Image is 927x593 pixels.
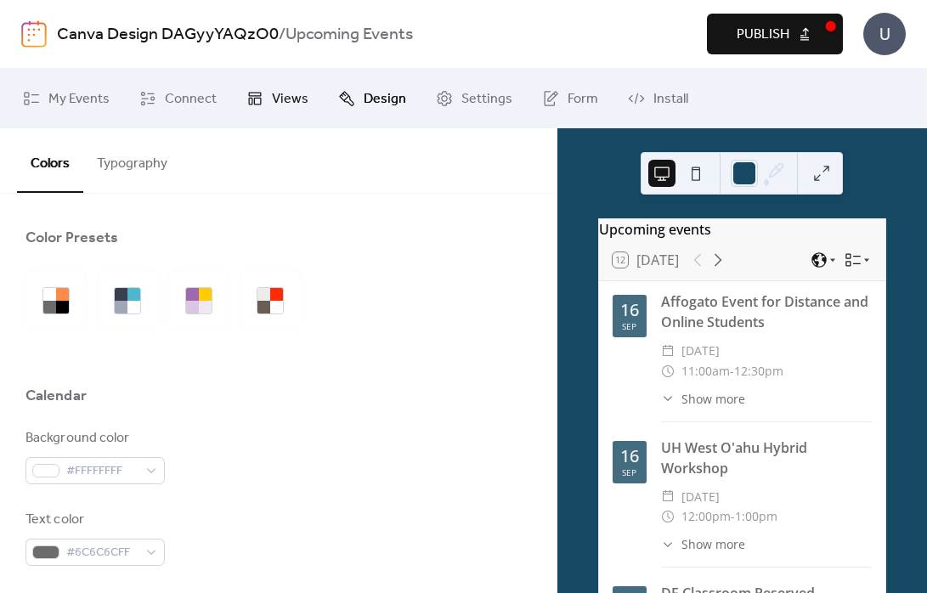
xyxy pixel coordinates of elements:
[423,76,525,121] a: Settings
[615,76,701,121] a: Install
[661,535,745,553] button: ​Show more
[661,535,675,553] div: ​
[25,428,161,449] div: Background color
[529,76,611,121] a: Form
[127,76,229,121] a: Connect
[661,438,872,478] div: UH West O'ahu Hybrid Workshop
[707,14,843,54] button: Publish
[731,506,735,527] span: -
[57,19,279,51] a: Canva Design DAGyyYAQzO0
[653,89,688,110] span: Install
[661,487,675,507] div: ​
[622,322,636,330] div: Sep
[620,302,639,319] div: 16
[681,390,745,408] span: Show more
[622,468,636,477] div: Sep
[83,128,181,191] button: Typography
[730,361,734,381] span: -
[863,13,906,55] div: U
[681,487,720,507] span: [DATE]
[661,390,745,408] button: ​Show more
[661,341,675,361] div: ​
[48,89,110,110] span: My Events
[681,361,730,381] span: 11:00am
[165,89,217,110] span: Connect
[272,89,308,110] span: Views
[17,128,83,193] button: Colors
[279,19,285,51] b: /
[325,76,419,121] a: Design
[21,20,47,48] img: logo
[661,361,675,381] div: ​
[285,19,413,51] b: Upcoming Events
[661,390,675,408] div: ​
[10,76,122,121] a: My Events
[568,89,598,110] span: Form
[234,76,321,121] a: Views
[25,228,118,248] div: Color Presets
[66,543,138,563] span: #6C6C6CFF
[461,89,512,110] span: Settings
[661,291,872,332] div: Affogato Event for Distance and Online Students
[734,361,783,381] span: 12:30pm
[620,448,639,465] div: 16
[66,461,138,482] span: #FFFFFFFF
[681,341,720,361] span: [DATE]
[25,386,87,406] div: Calendar
[661,506,675,527] div: ​
[681,535,745,553] span: Show more
[735,506,777,527] span: 1:00pm
[681,506,731,527] span: 12:00pm
[737,25,789,45] span: Publish
[25,510,161,530] div: Text color
[599,219,885,240] div: Upcoming events
[364,89,406,110] span: Design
